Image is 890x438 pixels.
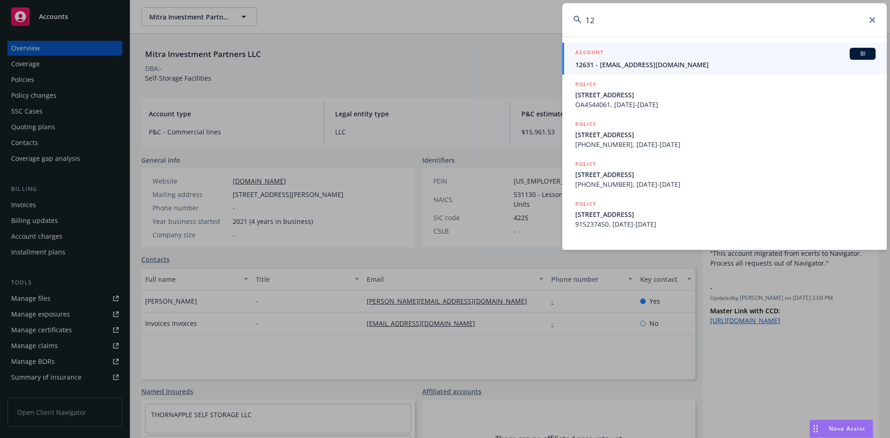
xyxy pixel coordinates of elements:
[575,100,876,109] span: OA4544061, [DATE]-[DATE]
[562,114,887,154] a: POLICY[STREET_ADDRESS][PHONE_NUMBER], [DATE]-[DATE]
[575,199,597,209] h5: POLICY
[575,80,597,89] h5: POLICY
[809,419,873,438] button: Nova Assist
[562,154,887,194] a: POLICY[STREET_ADDRESS][PHONE_NUMBER], [DATE]-[DATE]
[562,194,887,234] a: POLICY[STREET_ADDRESS]915237450, [DATE]-[DATE]
[562,43,887,75] a: ACCOUNTBI12631 - [EMAIL_ADDRESS][DOMAIN_NAME]
[575,219,876,229] span: 915237450, [DATE]-[DATE]
[575,130,876,140] span: [STREET_ADDRESS]
[575,48,604,59] h5: ACCOUNT
[575,60,876,70] span: 12631 - [EMAIL_ADDRESS][DOMAIN_NAME]
[810,420,821,438] div: Drag to move
[575,120,597,129] h5: POLICY
[575,209,876,219] span: [STREET_ADDRESS]
[562,3,887,37] input: Search...
[853,50,872,58] span: BI
[575,90,876,100] span: [STREET_ADDRESS]
[575,140,876,149] span: [PHONE_NUMBER], [DATE]-[DATE]
[829,425,865,432] span: Nova Assist
[575,159,597,169] h5: POLICY
[562,75,887,114] a: POLICY[STREET_ADDRESS]OA4544061, [DATE]-[DATE]
[575,170,876,179] span: [STREET_ADDRESS]
[575,179,876,189] span: [PHONE_NUMBER], [DATE]-[DATE]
